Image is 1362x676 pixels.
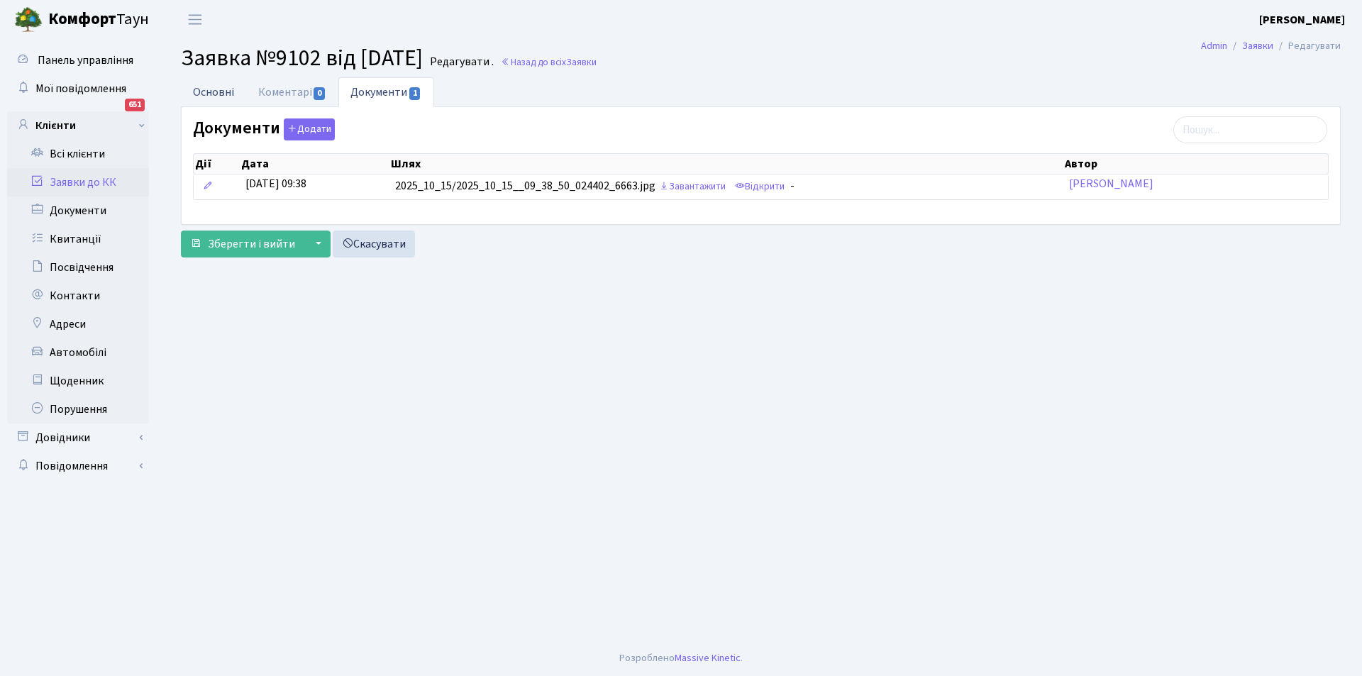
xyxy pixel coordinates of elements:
[731,176,788,198] a: Відкрити
[1069,176,1153,192] a: [PERSON_NAME]
[48,8,116,31] b: Комфорт
[246,77,338,107] a: Коментарі
[7,140,149,168] a: Всі клієнти
[35,81,126,96] span: Мої повідомлення
[7,111,149,140] a: Клієнти
[245,176,306,192] span: [DATE] 09:38
[48,8,149,32] span: Таун
[38,52,133,68] span: Панель управління
[389,154,1063,174] th: Шлях
[675,650,741,665] a: Massive Kinetic
[7,338,149,367] a: Автомобілі
[338,77,433,107] a: Документи
[389,174,1063,199] td: 2025_10_15/2025_10_15__09_38_50_024402_6663.jpg
[284,118,335,140] button: Документи
[7,46,149,74] a: Панель управління
[1259,11,1345,28] a: [PERSON_NAME]
[790,179,794,194] span: -
[7,282,149,310] a: Контакти
[181,231,304,257] button: Зберегти і вийти
[240,154,389,174] th: Дата
[1063,154,1328,174] th: Автор
[7,74,149,103] a: Мої повідомлення651
[1273,38,1341,54] li: Редагувати
[1242,38,1273,53] a: Заявки
[280,116,335,141] a: Додати
[7,310,149,338] a: Адреси
[655,176,729,198] a: Завантажити
[7,196,149,225] a: Документи
[194,154,240,174] th: Дії
[208,236,295,252] span: Зберегти і вийти
[1259,12,1345,28] b: [PERSON_NAME]
[14,6,43,34] img: logo.png
[7,423,149,452] a: Довідники
[1201,38,1227,53] a: Admin
[566,55,597,69] span: Заявки
[1180,31,1362,61] nav: breadcrumb
[619,650,743,666] div: Розроблено .
[7,395,149,423] a: Порушення
[7,168,149,196] a: Заявки до КК
[7,452,149,480] a: Повідомлення
[409,87,421,100] span: 1
[7,253,149,282] a: Посвідчення
[501,55,597,69] a: Назад до всіхЗаявки
[333,231,415,257] a: Скасувати
[181,77,246,106] a: Основні
[1173,116,1327,143] input: Пошук...
[181,42,423,74] span: Заявка №9102 від [DATE]
[7,225,149,253] a: Квитанції
[125,99,145,111] div: 651
[193,118,335,140] label: Документи
[7,367,149,395] a: Щоденник
[177,8,213,31] button: Переключити навігацію
[427,55,494,69] small: Редагувати .
[314,87,325,100] span: 0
